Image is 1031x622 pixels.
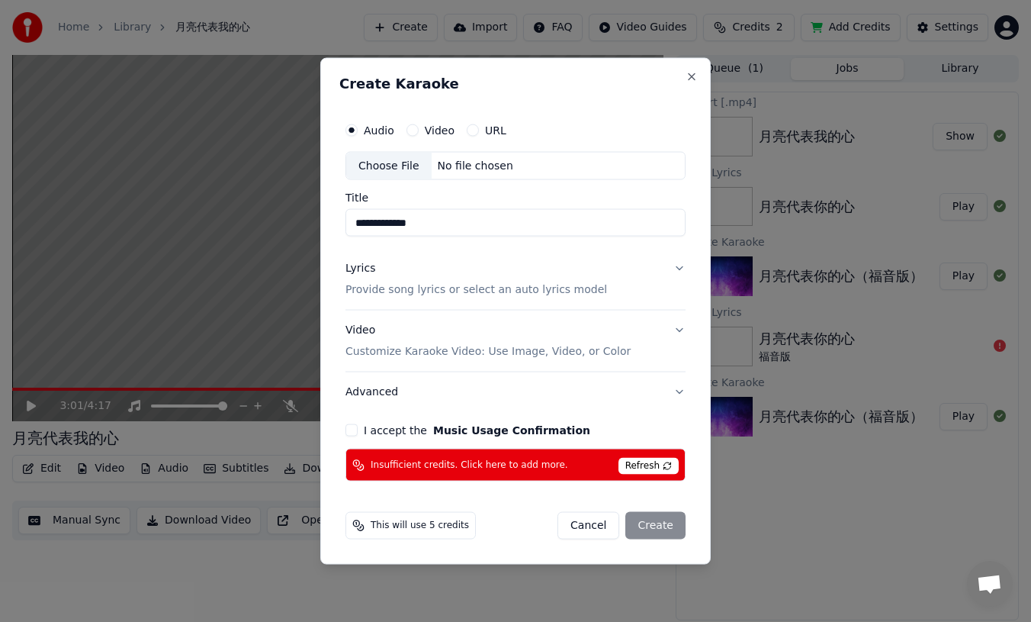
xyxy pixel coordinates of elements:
[364,425,590,436] label: I accept the
[371,520,469,532] span: This will use 5 credits
[433,425,590,436] button: I accept the
[345,192,686,203] label: Title
[425,124,454,135] label: Video
[557,512,619,540] button: Cancel
[346,152,432,179] div: Choose File
[345,311,686,372] button: VideoCustomize Karaoke Video: Use Image, Video, or Color
[345,344,631,359] p: Customize Karaoke Video: Use Image, Video, or Color
[345,282,607,298] p: Provide song lyrics or select an auto lyrics model
[371,459,568,471] span: Insufficient credits. Click here to add more.
[345,261,375,276] div: Lyrics
[339,76,692,90] h2: Create Karaoke
[618,458,679,475] span: Refresh
[345,249,686,310] button: LyricsProvide song lyrics or select an auto lyrics model
[364,124,394,135] label: Audio
[345,323,631,359] div: Video
[485,124,506,135] label: URL
[432,158,519,173] div: No file chosen
[345,372,686,412] button: Advanced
